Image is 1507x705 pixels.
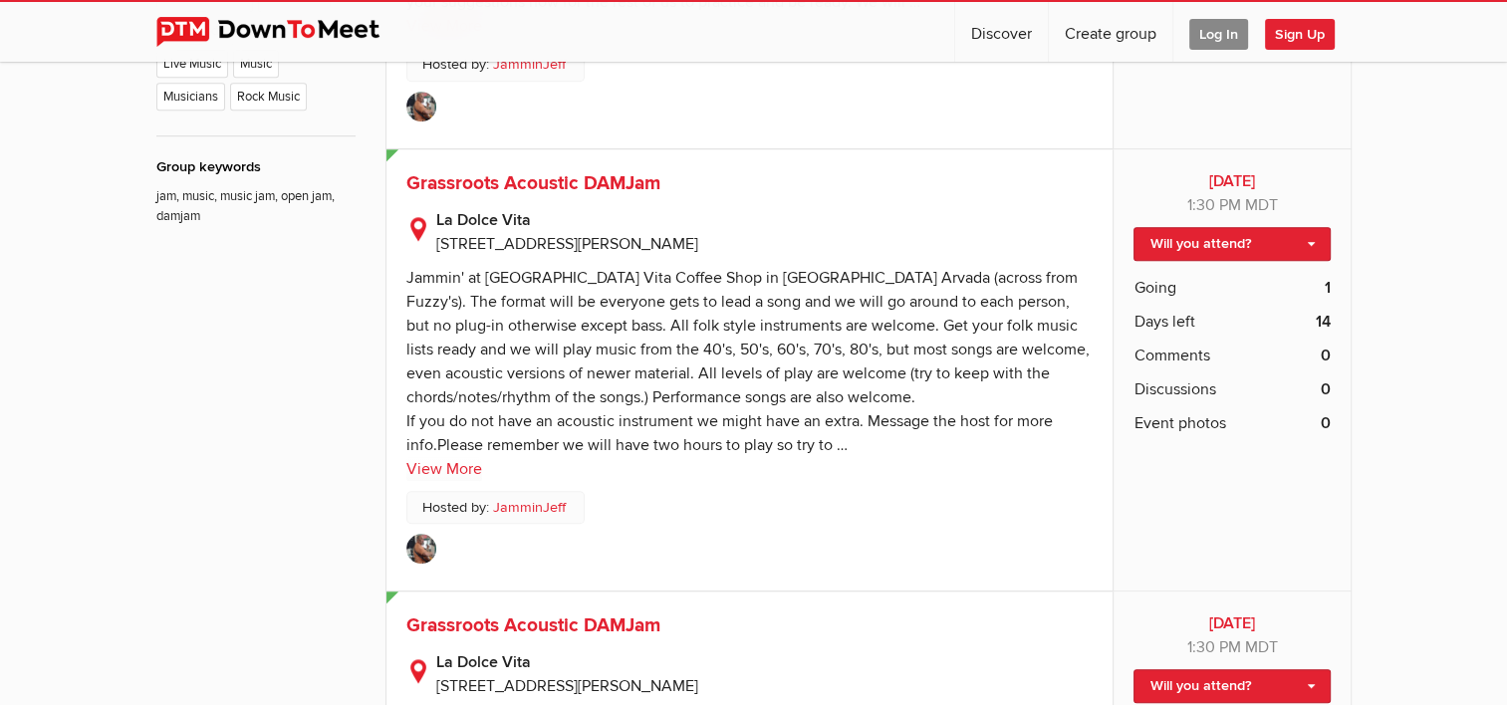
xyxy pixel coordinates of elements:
[156,177,356,226] p: jam, music, music jam, open jam, damjam
[1133,611,1330,635] b: [DATE]
[955,2,1048,62] a: Discover
[1133,276,1175,300] span: Going
[406,491,585,525] p: Hosted by:
[1321,377,1331,401] b: 0
[406,92,436,121] img: JamminJeff
[406,48,585,82] p: Hosted by:
[1186,195,1240,215] span: 1:30 PM
[1189,19,1248,50] span: Log In
[156,156,356,178] div: Group keywords
[436,650,1094,674] b: La Dolce Vita
[493,54,566,76] a: JamminJeff
[1133,227,1330,261] a: Will you attend?
[406,613,660,637] a: Grassroots Acoustic DAMJam
[406,534,436,564] img: JamminJeff
[436,234,698,254] span: [STREET_ADDRESS][PERSON_NAME]
[1133,344,1209,367] span: Comments
[406,457,482,481] a: View More
[1133,377,1215,401] span: Discussions
[1133,310,1194,334] span: Days left
[156,17,410,47] img: DownToMeet
[1244,637,1277,657] span: America/Denver
[1321,344,1331,367] b: 0
[1321,411,1331,435] b: 0
[1265,2,1351,62] a: Sign Up
[1133,669,1330,703] a: Will you attend?
[1325,276,1331,300] b: 1
[1316,310,1331,334] b: 14
[493,497,566,519] a: JamminJeff
[436,208,1094,232] b: La Dolce Vita
[406,171,660,195] a: Grassroots Acoustic DAMJam
[1049,2,1172,62] a: Create group
[1265,19,1335,50] span: Sign Up
[1186,637,1240,657] span: 1:30 PM
[1173,2,1264,62] a: Log In
[1133,169,1330,193] b: [DATE]
[406,268,1090,455] div: Jammin' at [GEOGRAPHIC_DATA] Vita Coffee Shop in [GEOGRAPHIC_DATA] Arvada (across from Fuzzy's). ...
[1244,195,1277,215] span: America/Denver
[436,676,698,696] span: [STREET_ADDRESS][PERSON_NAME]
[1133,411,1225,435] span: Event photos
